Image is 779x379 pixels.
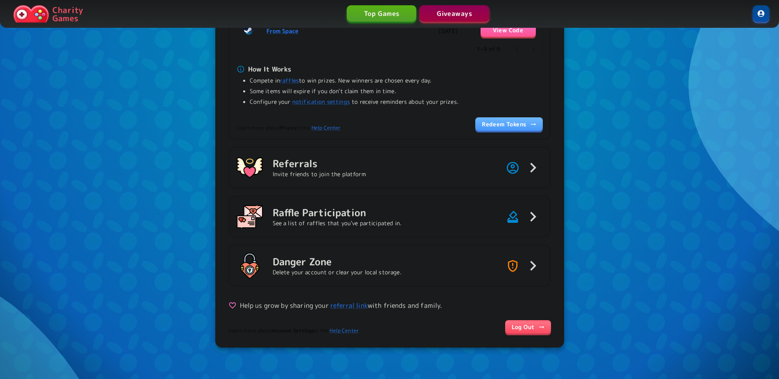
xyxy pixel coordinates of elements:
[273,206,402,219] h5: Raffle Participation
[481,24,536,37] button: View Code
[228,327,359,335] span: Learn more about in the
[273,170,366,178] p: Invite friends to join the platform
[250,87,543,95] p: Some items will expire if you don't claim them in time.
[280,76,299,84] a: raffles
[330,327,359,334] a: Help Center
[240,301,443,310] p: Help us grow by sharing your with friends and family.
[230,246,549,285] button: Danger ZoneDelete your account or clear your local storage.
[230,148,549,187] button: ReferralsInvite friends to join the platform
[230,197,549,236] button: Raffle ParticipationSee a list of raffles that you've participated in.
[272,327,314,334] b: Account Settings
[266,27,299,35] a: From Space
[292,98,350,105] a: notification settings
[13,5,49,23] img: Charity.Games
[273,255,402,268] h5: Danger Zone
[250,76,543,85] p: Compete in to win prizes. New winners are chosen every day.
[330,301,368,310] a: referral link
[475,117,542,131] a: Redeem Tokens
[505,320,551,334] a: Log Out
[52,6,83,22] p: Charity Games
[420,5,489,22] a: Giveaways
[280,124,296,131] b: Prizes
[237,124,341,132] span: Learn more about in the
[248,64,291,74] strong: How It Works
[428,21,469,41] td: [DATE]
[273,219,402,227] p: See a list of raffles that you've participated in.
[347,5,416,22] a: Top Games
[312,124,341,131] a: Help Center
[250,98,543,106] p: Configure your to receive reminders about your prizes.
[273,157,366,170] h5: Referrals
[476,45,500,53] p: 1–9 of 9
[273,268,402,276] p: Delete your account or clear your local storage.
[10,3,86,25] a: Charity Games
